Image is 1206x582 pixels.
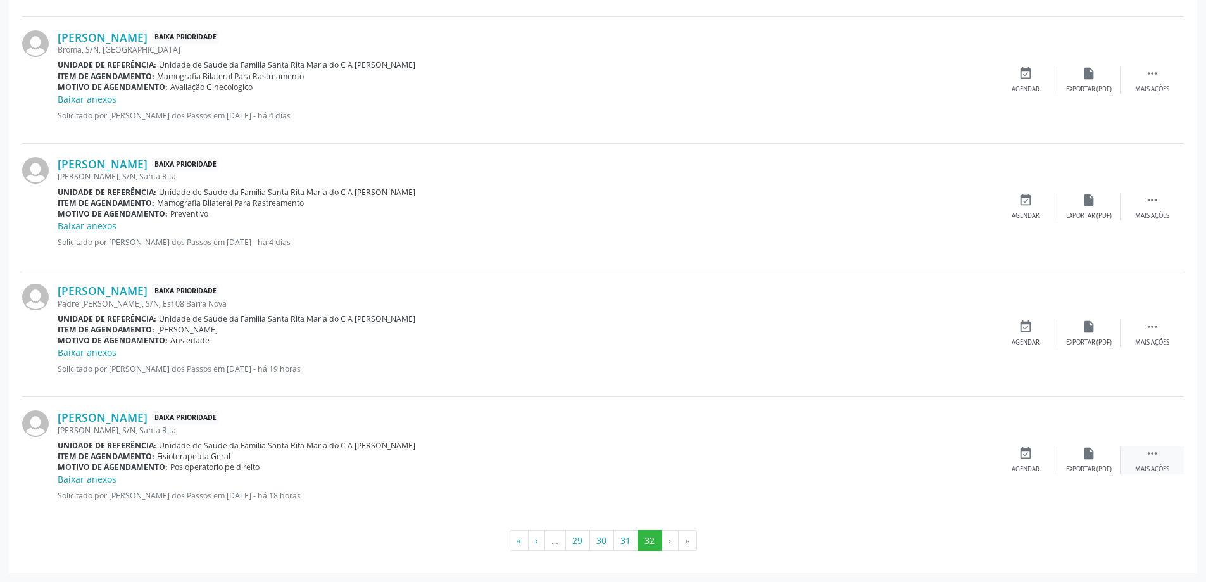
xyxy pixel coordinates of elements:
a: [PERSON_NAME] [58,410,148,424]
a: Baixar anexos [58,473,116,485]
span: Mamografia Bilateral Para Rastreamento [157,71,304,82]
b: Unidade de referência: [58,313,156,324]
b: Item de agendamento: [58,71,154,82]
a: Baixar anexos [58,93,116,105]
div: Broma, S/N, [GEOGRAPHIC_DATA] [58,44,994,55]
b: Unidade de referência: [58,60,156,70]
p: Solicitado por [PERSON_NAME] dos Passos em [DATE] - há 4 dias [58,237,994,248]
img: img [22,157,49,184]
div: Mais ações [1135,212,1169,220]
i:  [1145,320,1159,334]
i: event_available [1019,320,1033,334]
i:  [1145,66,1159,80]
div: Agendar [1012,465,1040,474]
p: Solicitado por [PERSON_NAME] dos Passos em [DATE] - há 18 horas [58,490,994,501]
div: Mais ações [1135,338,1169,347]
b: Item de agendamento: [58,324,154,335]
div: Padre [PERSON_NAME], S/N, Esf 08 Barra Nova [58,298,994,309]
span: Baixa Prioridade [152,31,219,44]
div: Mais ações [1135,85,1169,94]
div: [PERSON_NAME], S/N, Santa Rita [58,425,994,436]
b: Motivo de agendamento: [58,208,168,219]
div: Agendar [1012,212,1040,220]
span: Fisioterapeuta Geral [157,451,230,462]
a: [PERSON_NAME] [58,284,148,298]
i: insert_drive_file [1082,320,1096,334]
div: Exportar (PDF) [1066,338,1112,347]
i: insert_drive_file [1082,66,1096,80]
span: [PERSON_NAME] [157,324,218,335]
div: Mais ações [1135,465,1169,474]
span: Unidade de Saude da Familia Santa Rita Maria do C A [PERSON_NAME] [159,313,415,324]
b: Motivo de agendamento: [58,335,168,346]
div: Agendar [1012,338,1040,347]
i: event_available [1019,446,1033,460]
button: Go to page 31 [613,530,638,552]
i: event_available [1019,66,1033,80]
button: Go to page 29 [565,530,590,552]
span: Baixa Prioridade [152,158,219,171]
a: [PERSON_NAME] [58,30,148,44]
div: Exportar (PDF) [1066,465,1112,474]
div: Exportar (PDF) [1066,212,1112,220]
img: img [22,284,49,310]
span: Baixa Prioridade [152,411,219,424]
b: Motivo de agendamento: [58,82,168,92]
b: Item de agendamento: [58,198,154,208]
img: img [22,30,49,57]
span: Avaliação Ginecológico [170,82,253,92]
div: [PERSON_NAME], S/N, Santa Rita [58,171,994,182]
i: insert_drive_file [1082,193,1096,207]
span: Mamografia Bilateral Para Rastreamento [157,198,304,208]
span: Preventivo [170,208,208,219]
span: Unidade de Saude da Familia Santa Rita Maria do C A [PERSON_NAME] [159,60,415,70]
div: Agendar [1012,85,1040,94]
i:  [1145,446,1159,460]
img: img [22,410,49,437]
a: Baixar anexos [58,220,116,232]
i: event_available [1019,193,1033,207]
b: Item de agendamento: [58,451,154,462]
button: Go to previous page [528,530,545,552]
span: Unidade de Saude da Familia Santa Rita Maria do C A [PERSON_NAME] [159,440,415,451]
a: Baixar anexos [58,346,116,358]
button: Go to page 30 [589,530,614,552]
span: Pós operatório pé direito [170,462,260,472]
b: Unidade de referência: [58,187,156,198]
button: Go to page 32 [638,530,662,552]
span: Ansiedade [170,335,210,346]
b: Unidade de referência: [58,440,156,451]
span: Baixa Prioridade [152,284,219,298]
p: Solicitado por [PERSON_NAME] dos Passos em [DATE] - há 4 dias [58,110,994,121]
i: insert_drive_file [1082,446,1096,460]
p: Solicitado por [PERSON_NAME] dos Passos em [DATE] - há 19 horas [58,364,994,374]
ul: Pagination [22,530,1184,552]
a: [PERSON_NAME] [58,157,148,171]
b: Motivo de agendamento: [58,462,168,472]
button: Go to first page [510,530,529,552]
span: Unidade de Saude da Familia Santa Rita Maria do C A [PERSON_NAME] [159,187,415,198]
div: Exportar (PDF) [1066,85,1112,94]
i:  [1145,193,1159,207]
